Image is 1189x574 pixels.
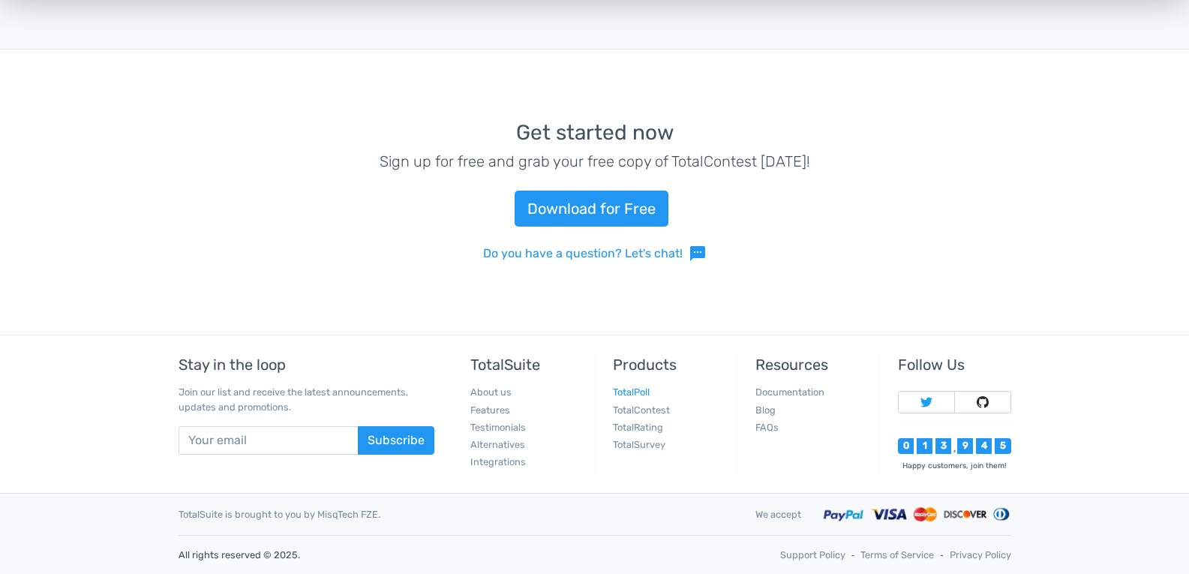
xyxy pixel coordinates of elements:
[898,460,1010,471] div: Happy customers, join them!
[950,548,1011,562] a: Privacy Policy
[470,356,583,373] h5: TotalSuite
[613,356,725,373] h5: Products
[179,150,1011,173] p: Sign up for free and grab your free copy of TotalContest [DATE]!
[977,396,989,408] img: Follow TotalSuite on Github
[470,386,512,398] a: About us
[613,386,650,398] a: TotalPoll
[860,548,934,562] a: Terms of Service
[613,404,670,416] a: TotalContest
[851,548,854,562] span: ‐
[744,507,812,521] div: We accept
[940,548,943,562] span: ‐
[995,438,1010,454] div: 5
[920,396,932,408] img: Follow TotalSuite on Twitter
[957,438,973,454] div: 9
[179,122,1011,145] h3: Get started now
[898,438,914,454] div: 0
[755,386,824,398] a: Documentation
[755,356,868,373] h5: Resources
[470,422,526,433] a: Testimonials
[470,456,526,467] a: Integrations
[483,245,707,263] a: Do you have a question? Let's chat!sms
[755,422,779,433] a: FAQs
[689,245,707,263] span: sms
[470,404,510,416] a: Features
[613,422,663,433] a: TotalRating
[179,385,434,413] p: Join our list and receive the latest announcements, updates and promotions.
[613,439,665,450] a: TotalSurvey
[755,404,776,416] a: Blog
[917,438,932,454] div: 1
[167,507,744,521] div: TotalSuite is brought to you by MisqTech FZE.
[951,444,957,454] div: ,
[976,438,992,454] div: 4
[824,506,1011,523] img: Accepted payment methods
[935,438,951,454] div: 3
[179,548,584,562] p: All rights reserved © 2025.
[179,356,434,373] h5: Stay in the loop
[470,439,525,450] a: Alternatives
[898,356,1010,373] h5: Follow Us
[780,548,845,562] a: Support Policy
[179,426,359,455] input: Your email
[358,426,434,455] button: Subscribe
[515,191,668,227] a: Download for Free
